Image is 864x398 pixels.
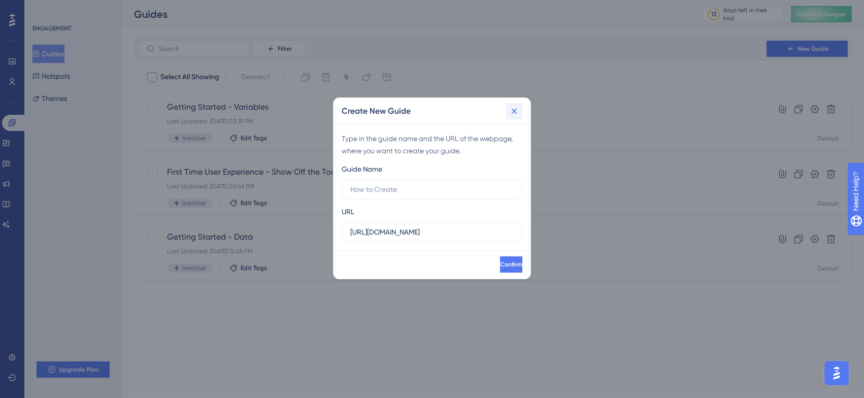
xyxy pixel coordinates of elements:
input: How to Create [350,184,514,195]
div: URL [342,206,354,218]
input: https://www.example.com [350,226,514,238]
span: Confirm [500,260,522,269]
span: Need Help? [24,3,63,15]
div: Type in the guide name and the URL of the webpage, where you want to create your guide. [342,132,522,157]
div: Guide Name [342,163,382,175]
iframe: UserGuiding AI Assistant Launcher [821,358,852,388]
h2: Create New Guide [342,105,411,117]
